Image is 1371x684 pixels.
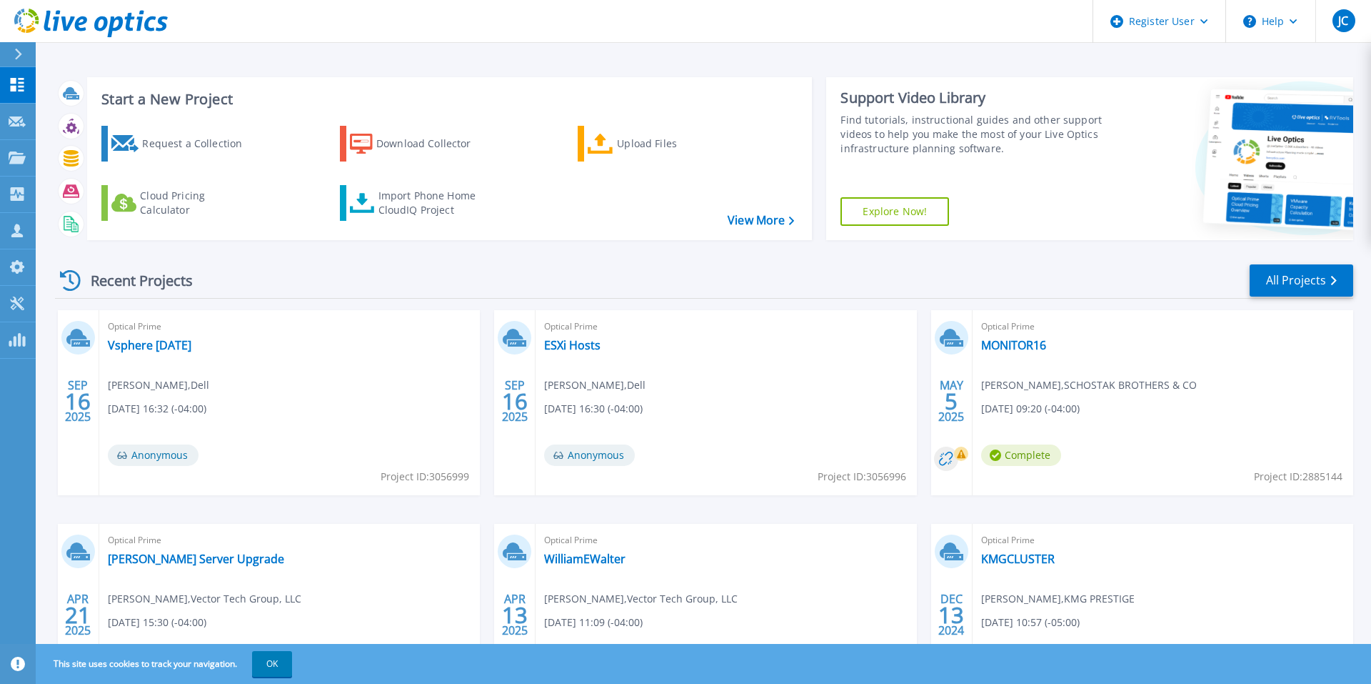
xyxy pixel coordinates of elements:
div: Request a Collection [142,129,256,158]
span: [PERSON_NAME] , SCHOSTAK BROTHERS & CO [981,377,1197,393]
button: OK [252,651,292,677]
span: 16 [502,395,528,407]
span: 16 [65,395,91,407]
a: KMGCLUSTER [981,552,1055,566]
span: [PERSON_NAME] , Dell [544,377,646,393]
a: Download Collector [340,126,499,162]
span: 21 [65,609,91,621]
span: Project ID: 3056999 [381,469,469,485]
span: Optical Prime [108,319,471,334]
span: Project ID: 2885144 [1254,469,1342,485]
a: Cloud Pricing Calculator [101,185,261,221]
a: Upload Files [578,126,737,162]
a: WilliamEWalter [544,552,626,566]
span: Anonymous [544,445,635,466]
div: DEC 2024 [938,589,965,641]
span: [PERSON_NAME] , KMG PRESTIGE [981,591,1135,607]
div: MAY 2025 [938,375,965,427]
div: Import Phone Home CloudIQ Project [378,189,490,217]
a: ESXi Hosts [544,338,601,352]
span: Project ID: 3056996 [818,469,906,485]
span: [DATE] 16:30 (-04:00) [544,401,643,417]
span: Anonymous [108,445,199,466]
span: 13 [938,609,964,621]
h3: Start a New Project [101,91,794,107]
div: Download Collector [376,129,491,158]
a: MONITOR16 [981,338,1046,352]
span: Optical Prime [108,532,471,548]
span: [PERSON_NAME] , Dell [108,377,209,393]
span: 13 [502,609,528,621]
a: Explore Now! [840,197,949,226]
span: [PERSON_NAME] , Vector Tech Group, LLC [544,591,738,607]
span: JC [1338,15,1348,26]
span: [DATE] 16:32 (-04:00) [108,401,206,417]
span: [DATE] 09:20 (-04:00) [981,401,1080,417]
div: Find tutorials, instructional guides and other support videos to help you make the most of your L... [840,113,1109,156]
a: All Projects [1250,264,1353,297]
a: [PERSON_NAME] Server Upgrade [108,552,284,566]
a: Vsphere [DATE] [108,338,191,352]
div: Cloud Pricing Calculator [140,189,254,217]
span: [PERSON_NAME] , Vector Tech Group, LLC [108,591,301,607]
div: Support Video Library [840,89,1109,107]
span: Optical Prime [981,319,1345,334]
div: APR 2025 [64,589,91,641]
span: Optical Prime [981,532,1345,548]
span: [DATE] 11:09 (-04:00) [544,615,643,630]
span: Optical Prime [544,319,908,334]
div: SEP 2025 [64,375,91,427]
div: Upload Files [617,129,731,158]
div: APR 2025 [501,589,528,641]
a: View More [728,214,794,227]
span: Optical Prime [544,532,908,548]
a: Request a Collection [101,126,261,162]
span: 5 [945,395,958,407]
div: Recent Projects [55,263,212,298]
div: SEP 2025 [501,375,528,427]
span: [DATE] 15:30 (-04:00) [108,615,206,630]
span: [DATE] 10:57 (-05:00) [981,615,1080,630]
span: Complete [981,445,1061,466]
span: This site uses cookies to track your navigation. [39,651,292,677]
